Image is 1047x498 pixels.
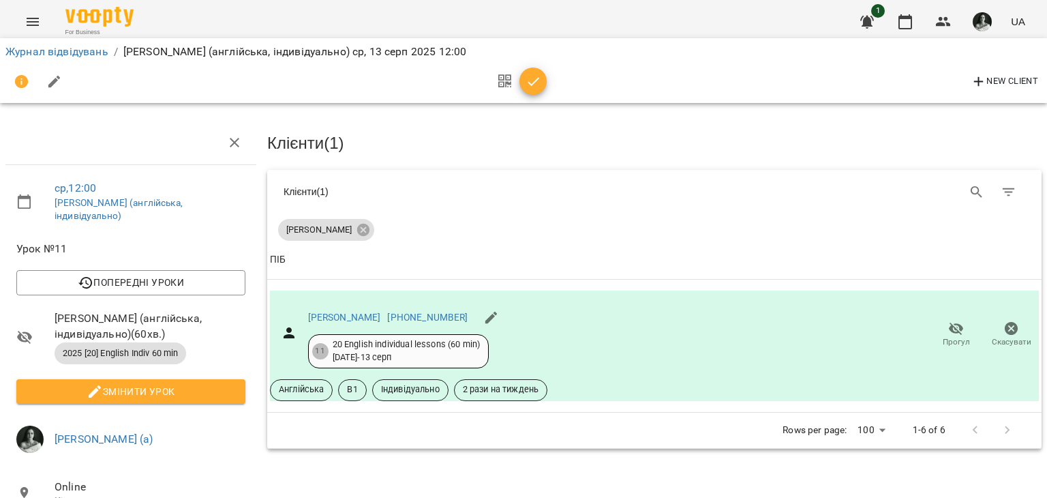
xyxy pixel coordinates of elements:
[960,176,993,209] button: Search
[373,383,448,396] span: Індивідуально
[312,343,329,360] div: 11
[55,197,183,222] a: [PERSON_NAME] (англійська, індивідуально)
[284,185,644,199] div: Клієнти ( 1 )
[943,336,970,348] span: Прогул
[55,479,245,495] span: Online
[16,379,245,404] button: Змінити урок
[270,252,286,268] div: Sort
[270,252,1039,268] span: ПІБ
[65,7,134,27] img: Voopty Logo
[928,316,984,354] button: Прогул
[783,424,847,437] p: Rows per page:
[65,28,134,37] span: For Business
[387,312,468,323] a: [PHONE_NUMBER]
[267,170,1042,214] div: Table Toolbar
[1011,14,1025,29] span: UA
[973,12,992,31] img: cdfe8070fd8d32b0b250b072b9a46113.JPG
[967,71,1042,93] button: New Client
[5,44,1042,60] nav: breadcrumb
[992,176,1025,209] button: Фільтр
[278,224,360,236] span: [PERSON_NAME]
[871,4,885,18] span: 1
[16,5,49,38] button: Menu
[27,383,234,400] span: Змінити урок
[123,44,466,60] p: [PERSON_NAME] (англійська, індивідуально) ср, 13 серп 2025 12:00
[16,426,44,453] img: cdfe8070fd8d32b0b250b072b9a46113.JPG
[339,383,365,396] span: B1
[27,274,234,291] span: Попередні уроки
[852,420,890,440] div: 100
[55,433,153,445] a: [PERSON_NAME] (а)
[992,336,1031,348] span: Скасувати
[16,270,245,295] button: Попередні уроки
[984,316,1039,354] button: Скасувати
[270,252,286,268] div: ПІБ
[267,134,1042,152] h3: Клієнти ( 1 )
[308,312,381,323] a: [PERSON_NAME]
[271,383,332,396] span: Англійська
[913,424,945,437] p: 1-6 of 6
[333,338,481,364] div: 20 English individual lessons (60 min) [DATE] - 13 серп
[278,219,374,241] div: [PERSON_NAME]
[114,44,118,60] li: /
[55,181,96,194] a: ср , 12:00
[455,383,547,396] span: 2 рази на тиждень
[971,74,1038,90] span: New Client
[1005,9,1031,34] button: UA
[55,347,186,360] span: 2025 [20] English Indiv 60 min
[16,241,245,257] span: Урок №11
[5,45,108,58] a: Журнал відвідувань
[55,310,245,342] span: [PERSON_NAME] (англійська, індивідуально) ( 60 хв. )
